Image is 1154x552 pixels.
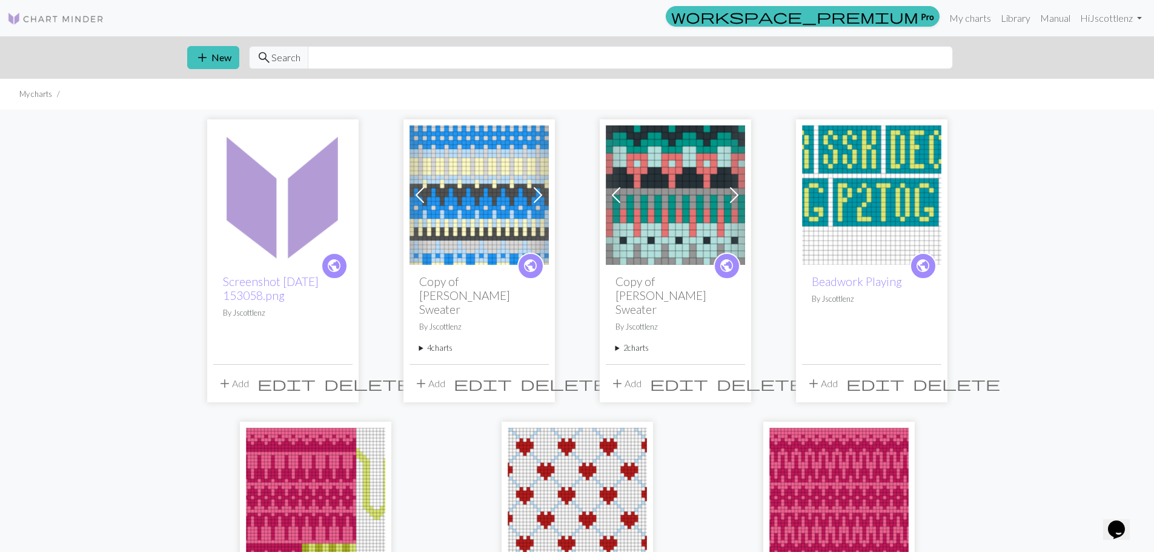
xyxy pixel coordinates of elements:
i: public [327,254,342,278]
a: Celeste Mittens [769,490,909,502]
a: Screenshot [DATE] 153058.png [223,274,319,302]
span: public [523,256,538,275]
span: edit [650,375,708,392]
p: By Jscottlenz [223,307,343,319]
a: Celeste Sweater [606,188,745,199]
button: Delete [320,372,416,395]
button: Add [213,372,253,395]
a: Pink and Blue [410,188,549,199]
button: Add [410,372,449,395]
a: Manual [1035,6,1075,30]
button: Edit [253,372,320,395]
button: Delete [516,372,612,395]
summary: 2charts [615,342,735,354]
span: edit [257,375,316,392]
p: By Jscottlenz [812,293,932,305]
button: Delete [909,372,1004,395]
a: My charts [944,6,996,30]
button: Edit [646,372,712,395]
i: Edit [257,376,316,391]
i: public [915,254,930,278]
img: Pink and Blue [410,125,549,265]
span: workspace_premium [671,8,918,25]
span: public [719,256,734,275]
i: public [719,254,734,278]
button: Add [802,372,842,395]
a: Library [996,6,1035,30]
a: Beadwork Playing [812,274,902,288]
span: add [195,49,210,66]
a: public [714,253,740,279]
span: search [257,49,271,66]
button: Edit [449,372,516,395]
span: edit [454,375,512,392]
summary: 4charts [419,342,539,354]
a: HiJscottlenz [1075,6,1147,30]
button: Delete [712,372,808,395]
span: add [806,375,821,392]
img: Beadwork Playing [802,125,941,265]
a: Beadwork Playing [802,188,941,199]
span: public [915,256,930,275]
span: delete [717,375,804,392]
span: public [327,256,342,275]
a: public [321,253,348,279]
span: delete [913,375,1000,392]
a: public [517,253,544,279]
span: delete [520,375,608,392]
button: Edit [842,372,909,395]
a: public [910,253,937,279]
a: Screenshot 2025-09-26 153058.png [213,188,353,199]
i: public [523,254,538,278]
a: Pro [666,6,940,27]
button: Add [606,372,646,395]
h2: Copy of [PERSON_NAME] Sweater [615,274,735,316]
i: Edit [846,376,904,391]
p: By Jscottlenz [419,321,539,333]
span: add [217,375,232,392]
span: edit [846,375,904,392]
i: Edit [650,376,708,391]
span: add [414,375,428,392]
p: By Jscottlenz [615,321,735,333]
iframe: chat widget [1103,504,1142,540]
button: New [187,46,239,69]
img: Screenshot 2025-09-26 153058.png [213,125,353,265]
a: Hearts in blue [508,490,647,502]
img: Logo [7,12,104,26]
h2: Copy of [PERSON_NAME] Sweater [419,274,539,316]
i: Edit [454,376,512,391]
li: My charts [19,88,52,100]
a: Celeste Mittens [246,490,385,502]
span: Search [271,50,300,65]
img: Celeste Sweater [606,125,745,265]
span: delete [324,375,411,392]
span: add [610,375,625,392]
